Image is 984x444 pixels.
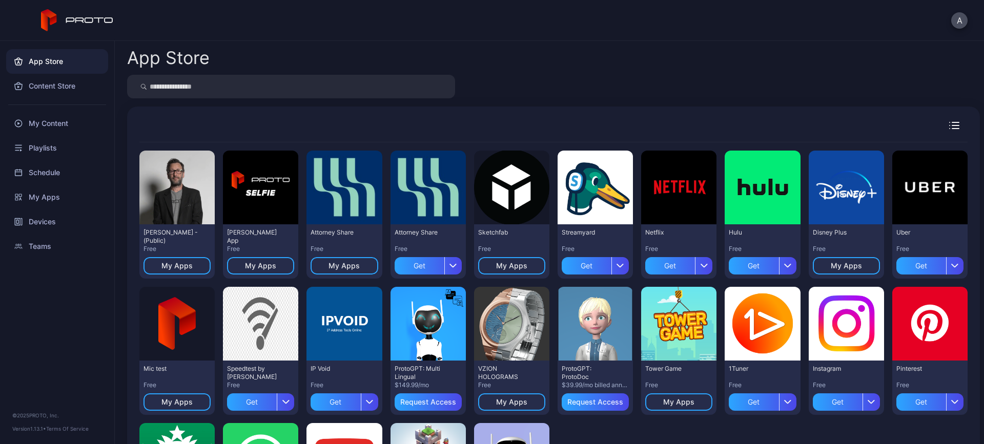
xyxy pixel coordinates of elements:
button: Get [645,253,712,274]
div: Request Access [400,398,456,406]
div: Get [562,257,611,274]
div: David Selfie App [227,228,283,245]
a: App Store [6,49,108,74]
div: VZION HOLOGRAMS [478,365,535,381]
a: Terms Of Service [46,426,89,432]
div: Tower Game [645,365,702,373]
button: My Apps [813,257,880,274]
a: Playlists [6,136,108,160]
button: Request Access [395,393,462,411]
div: Attorney Share [311,228,367,237]
div: My Apps [245,262,276,270]
div: ProtoGPT: ProtoDoc [562,365,618,381]
div: Free [729,381,796,389]
div: IP Void [311,365,367,373]
div: My Apps [496,398,527,406]
div: Free [896,245,963,253]
a: Schedule [6,160,108,185]
div: Get [813,393,863,411]
div: $149.99/mo [395,381,462,389]
div: My Apps [496,262,527,270]
div: My Apps [329,262,360,270]
a: Teams [6,234,108,259]
div: Sketchfab [478,228,535,237]
div: Instagram [813,365,869,373]
div: Get [395,257,444,274]
div: Request Access [567,398,623,406]
div: Free [227,245,294,253]
div: 1Tuner [729,365,785,373]
div: Netflix [645,228,702,237]
div: © 2025 PROTO, Inc. [12,411,102,419]
div: App Store [127,49,210,67]
a: Devices [6,209,108,234]
div: Free [478,245,545,253]
button: My Apps [645,393,712,411]
div: Hulu [729,228,785,237]
div: Free [562,245,629,253]
div: Free [645,245,712,253]
div: Free [729,245,796,253]
div: Free [311,381,378,389]
div: Get [645,257,695,274]
button: Get [729,253,796,274]
div: Free [143,381,211,389]
div: My Apps [663,398,694,406]
button: Get [896,253,963,274]
div: Free [395,245,462,253]
div: Pinterest [896,365,953,373]
button: Get [395,253,462,274]
div: Free [311,245,378,253]
div: Get [729,393,778,411]
div: Get [311,393,360,411]
div: Free [143,245,211,253]
div: Get [896,393,946,411]
button: Get [813,389,880,411]
span: Version 1.13.1 • [12,426,46,432]
div: ProtoGPT: Multi Lingual [395,365,451,381]
div: Get [227,393,277,411]
a: My Apps [6,185,108,209]
button: My Apps [478,257,545,274]
button: Get [562,253,629,274]
div: Uber [896,228,953,237]
div: Attorney Share [395,228,451,237]
div: Streamyard [562,228,618,237]
button: My Apps [478,393,545,411]
div: Free [645,381,712,389]
button: My Apps [227,257,294,274]
button: Get [896,389,963,411]
div: Free [813,245,880,253]
button: Get [729,389,796,411]
div: David N Persona - (Public) [143,228,200,245]
button: My Apps [143,393,211,411]
button: A [951,12,968,29]
div: My Apps [161,398,193,406]
div: Disney Plus [813,228,869,237]
div: Mic test [143,365,200,373]
button: Request Access [562,393,629,411]
div: Get [896,257,946,274]
button: My Apps [311,257,378,274]
button: Get [227,389,294,411]
button: My Apps [143,257,211,274]
div: Free [227,381,294,389]
div: Speedtest by Ookla [227,365,283,381]
div: $39.99/mo billed annually [562,381,629,389]
div: Free [813,381,880,389]
div: Get [729,257,778,274]
a: My Content [6,111,108,136]
div: My Apps [831,262,862,270]
a: Content Store [6,74,108,98]
div: Free [478,381,545,389]
div: My Apps [161,262,193,270]
button: Get [311,389,378,411]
